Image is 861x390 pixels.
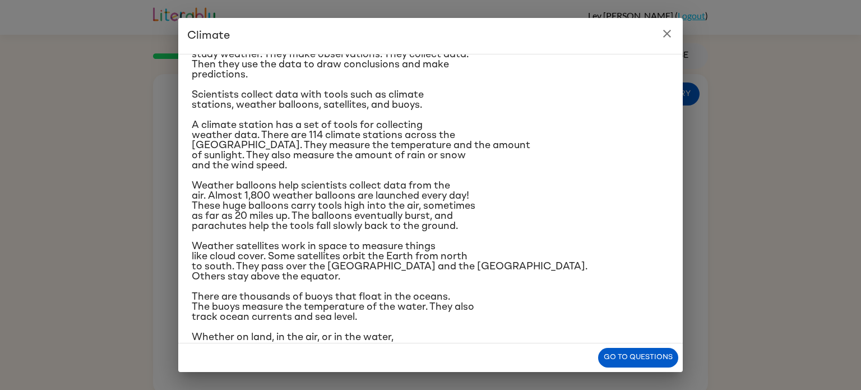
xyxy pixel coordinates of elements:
button: Go to questions [598,348,678,368]
button: close [656,22,678,45]
span: There are thousands of buoys that float in the oceans. The buoys measure the temperature of the w... [192,292,474,322]
span: Whether on land, in the air, or in the water, scientists have ways to learn about Earth’s climate. [192,332,435,352]
span: Weather satellites work in space to measure things like cloud cover. Some satellites orbit the Ea... [192,241,587,282]
span: A climate station has a set of tools for collecting weather data. There are 114 climate stations ... [192,120,530,171]
h2: Climate [178,18,683,54]
span: Weather balloons help scientists collect data from the air. Almost 1,800 weather balloons are lau... [192,181,475,231]
span: Scientists collect data with tools such as climate stations, weather balloons, satellites, and bu... [192,90,424,110]
span: Scientists study climate in the same way that they study weather. They make observations. They co... [192,39,469,80]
